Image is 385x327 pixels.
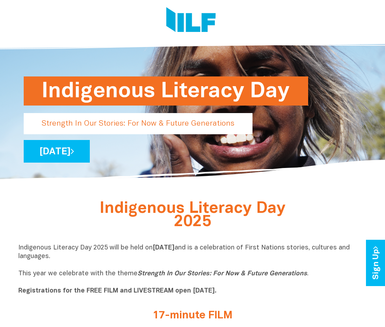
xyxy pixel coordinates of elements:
h2: 17-minute FILM [82,310,303,322]
h1: Indigenous Literacy Day [42,76,290,106]
i: Strength In Our Stories: For Now & Future Generations [138,271,307,277]
p: Indigenous Literacy Day 2025 will be held on and is a celebration of First Nations stories, cultu... [18,244,367,295]
b: Registrations for the FREE FILM and LIVESTREAM open [DATE]. [18,288,217,294]
span: Indigenous Literacy Day 2025 [99,201,286,229]
img: Logo [166,7,216,34]
p: Strength In Our Stories: For Now & Future Generations [24,113,252,134]
b: [DATE] [153,245,175,251]
a: [DATE] [24,140,90,163]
